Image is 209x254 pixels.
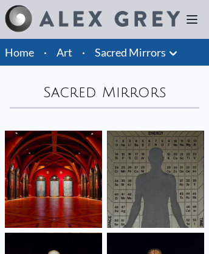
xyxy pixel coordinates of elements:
[95,44,166,61] a: Sacred Mirrors
[39,39,52,66] li: ·
[107,131,204,228] img: Material World
[10,83,199,102] div: Sacred Mirrors
[57,44,72,61] a: Art
[77,39,90,66] li: ·
[5,46,34,59] a: Home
